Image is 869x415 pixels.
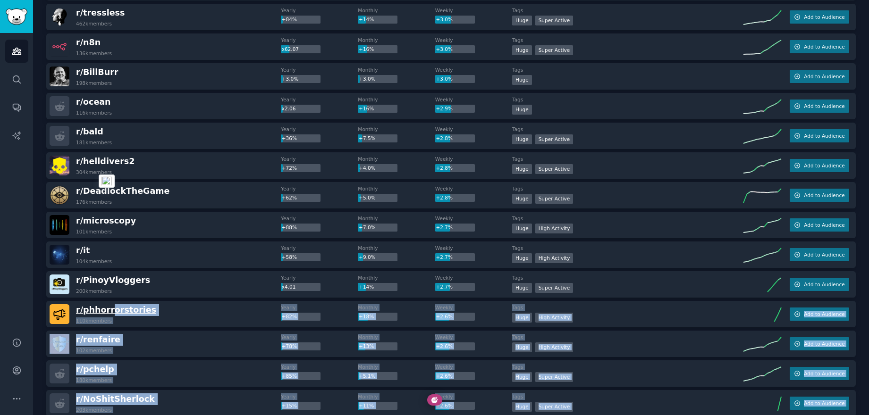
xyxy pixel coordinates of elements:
span: +14% [359,284,374,290]
div: Huge [512,253,532,263]
dt: Yearly [281,304,358,311]
span: r/ tressless [76,8,125,17]
span: +3.0% [436,46,452,52]
div: Super Active [535,45,574,55]
div: Super Active [535,372,574,382]
dt: Yearly [281,334,358,340]
button: Add to Audience [790,70,849,83]
dt: Yearly [281,215,358,222]
dt: Tags [512,156,743,162]
button: Add to Audience [790,100,849,113]
button: Add to Audience [790,159,849,172]
dt: Weekly [435,245,512,251]
span: +4.0% [359,165,375,171]
div: 462k members [76,20,112,27]
div: 198k members [76,80,112,86]
dt: Yearly [281,274,358,281]
span: Add to Audience [804,311,844,317]
div: Huge [512,194,532,204]
div: 104k members [76,258,112,265]
dt: Monthly [358,126,435,133]
dt: Weekly [435,304,512,311]
span: r/ renfaire [76,335,120,344]
div: 176k members [76,199,112,205]
dt: Monthly [358,37,435,43]
span: +2.7% [436,254,452,260]
div: High Activity [535,224,574,233]
button: Add to Audience [790,10,849,24]
div: High Activity [535,253,574,263]
dt: Weekly [435,274,512,281]
span: Add to Audience [804,162,844,169]
span: r/ it [76,246,90,255]
span: +2.7% [436,284,452,290]
dt: Tags [512,66,743,73]
span: Add to Audience [804,370,844,377]
span: +18% [359,314,374,319]
span: Add to Audience [804,400,844,407]
dt: Yearly [281,96,358,103]
button: Add to Audience [790,218,849,232]
dt: Monthly [358,66,435,73]
img: helldivers2 [50,156,69,175]
dt: Monthly [358,245,435,251]
span: +16% [359,46,374,52]
div: Super Active [535,16,574,25]
span: x62.07 [282,46,299,52]
div: High Activity [535,313,574,323]
span: x2.06 [282,106,296,111]
span: +2.6% [436,403,452,408]
div: Huge [512,313,532,323]
span: +3.0% [282,76,298,82]
div: Huge [512,134,532,144]
span: Add to Audience [804,73,844,80]
img: BillBurr [50,66,69,86]
span: r/ PinoyVloggers [76,275,150,285]
span: +7.0% [359,224,375,230]
span: Add to Audience [804,103,844,109]
dt: Tags [512,7,743,14]
dt: Yearly [281,66,358,73]
dt: Weekly [435,37,512,43]
span: +36% [282,135,297,141]
span: +3.0% [436,17,452,22]
span: +58% [282,254,297,260]
span: Add to Audience [804,133,844,139]
dt: Tags [512,364,743,370]
img: renfaire [50,334,69,354]
span: +2.6% [436,343,452,349]
span: Add to Audience [804,43,844,50]
span: r/ pchelp [76,365,114,374]
img: n8n [50,37,69,57]
span: Add to Audience [804,340,844,347]
span: +88% [282,224,297,230]
div: Huge [512,342,532,352]
dt: Yearly [281,126,358,133]
span: Add to Audience [804,281,844,288]
span: +62% [282,195,297,200]
button: Add to Audience [790,248,849,261]
span: +2.8% [436,165,452,171]
div: High Activity [535,342,574,352]
span: +82% [282,314,297,319]
span: +5.0% [359,195,375,200]
dt: Tags [512,245,743,251]
dt: Monthly [358,215,435,222]
img: it [50,245,69,265]
div: 136k members [76,50,112,57]
span: r/ NoShitSherlock [76,394,155,404]
div: Huge [512,224,532,233]
dt: Yearly [281,245,358,251]
span: Add to Audience [804,192,844,199]
dt: Monthly [358,334,435,340]
span: +15% [282,403,297,408]
span: +13% [359,343,374,349]
div: Huge [512,164,532,174]
span: r/ bald [76,127,103,136]
span: +2.6% [436,373,452,379]
dt: Monthly [358,7,435,14]
div: Super Active [535,134,574,144]
span: +2.7% [436,224,452,230]
button: Add to Audience [790,40,849,53]
dt: Monthly [358,364,435,370]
